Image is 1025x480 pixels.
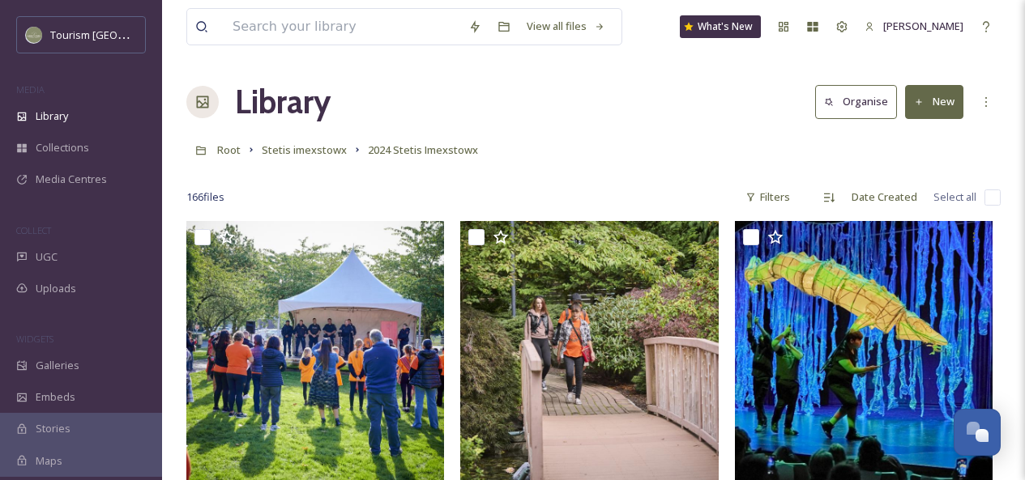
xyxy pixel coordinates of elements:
[843,181,925,213] div: Date Created
[16,83,45,96] span: MEDIA
[217,142,241,157] span: Root
[262,140,347,159] a: Stetis imexstowx
[186,189,224,205] span: 166 file s
[883,19,963,33] span: [PERSON_NAME]
[954,409,1001,456] button: Open Chat
[368,142,478,157] span: 2024 Stetis Imexstowx
[16,224,51,236] span: COLLECT
[235,78,331,126] a: Library
[36,108,68,124] span: Library
[16,333,53,345] span: WIDGETS
[36,358,79,373] span: Galleries
[368,140,478,159] a: 2024 Stetis Imexstowx
[905,85,963,118] button: New
[36,453,62,469] span: Maps
[224,9,460,45] input: Search your library
[36,172,107,187] span: Media Centres
[933,189,976,205] span: Select all
[737,181,798,213] div: Filters
[36,281,76,296] span: Uploads
[36,389,75,405] span: Embeds
[815,85,897,118] button: Organise
[815,85,905,118] a: Organise
[856,11,972,42] a: [PERSON_NAME]
[262,142,347,157] span: Stetis imexstowx
[680,15,761,38] a: What's New
[217,140,241,159] a: Root
[36,249,58,265] span: UGC
[26,27,42,43] img: Abbotsford_Snapsea.png
[50,27,195,42] span: Tourism [GEOGRAPHIC_DATA]
[519,11,613,42] a: View all files
[36,140,89,155] span: Collections
[36,421,70,436] span: Stories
